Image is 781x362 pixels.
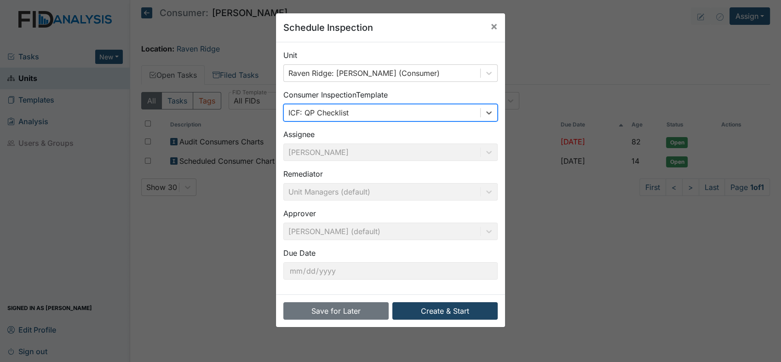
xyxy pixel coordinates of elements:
label: Unit [283,50,297,61]
h5: Schedule Inspection [283,21,373,34]
button: Close [483,13,505,39]
button: Create & Start [392,302,498,320]
label: Due Date [283,247,316,259]
div: Raven Ridge: [PERSON_NAME] (Consumer) [288,68,440,79]
label: Assignee [283,129,315,140]
label: Remediator [283,168,323,179]
span: × [490,19,498,33]
div: ICF: QP Checklist [288,107,349,118]
label: Consumer Inspection Template [283,89,388,100]
button: Save for Later [283,302,389,320]
label: Approver [283,208,316,219]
